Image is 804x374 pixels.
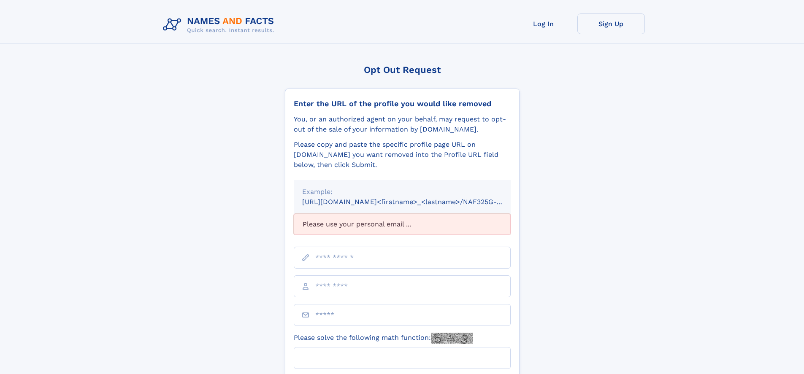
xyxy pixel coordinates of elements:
div: Example: [302,187,502,197]
div: Opt Out Request [285,65,520,75]
a: Sign Up [577,13,645,34]
div: You, or an authorized agent on your behalf, may request to opt-out of the sale of your informatio... [294,114,511,135]
div: Please use your personal email ... [294,214,511,235]
div: Please copy and paste the specific profile page URL on [DOMAIN_NAME] you want removed into the Pr... [294,140,511,170]
div: Enter the URL of the profile you would like removed [294,99,511,108]
label: Please solve the following math function: [294,333,473,344]
a: Log In [510,13,577,34]
small: [URL][DOMAIN_NAME]<firstname>_<lastname>/NAF325G-xxxxxxxx [302,198,527,206]
img: Logo Names and Facts [160,13,281,36]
